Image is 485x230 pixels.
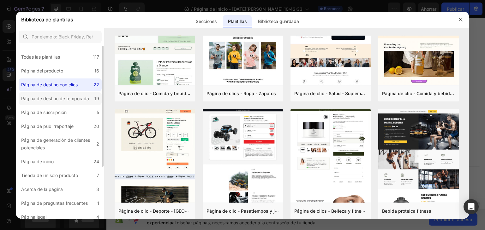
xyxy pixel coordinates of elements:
div: Abrir Intercom Messenger [464,199,479,214]
font: 1 [97,200,99,206]
font: Página de publirreportaje [21,124,74,129]
font: Página de clics - Belleza y fitness - Cosmética [294,208,393,214]
font: 7 [97,173,99,178]
font: 4 [96,214,99,220]
span: from URL or image [170,133,204,138]
font: Página del producto [21,68,63,73]
font: Bebida proteica fitness [382,208,431,214]
font: Página de destino de temporada [21,96,89,101]
font: Biblioteca guardada [258,19,299,24]
font: Página de suscripción [21,110,67,115]
font: Secciones [196,19,217,24]
font: Página de generación de clientes potenciales [21,137,90,150]
span: then drag & drop elements [213,133,260,138]
p: Any further questions? [45,60,104,68]
div: Add blank section [217,125,256,131]
font: 5 [97,110,99,115]
span: inspired by CRO experts [118,133,162,138]
font: 117 [93,54,99,60]
font: 2 [96,141,99,147]
font: 16 [94,68,99,73]
font: 3 [96,187,99,192]
div: Generate layout [171,125,204,131]
font: Página de clic - Pasatiempos y juguetes - Coche [PERSON_NAME] a control remoto [207,208,382,214]
font: Página de preguntas frecuentes [21,200,88,206]
font: Todas las plantillas [21,54,60,60]
font: Página de destino con clics [21,82,78,87]
input: Por ejemplo: Black Friday, Rebajas, etc. [19,31,102,43]
font: 24 [93,159,99,164]
font: Página de clic - Salud - Suplementos nutricionales [294,90,401,96]
font: Página de inicio [21,159,54,164]
font: Biblioteca de plantillas [21,16,73,23]
font: Acerca de la página [21,187,63,192]
font: Página de clic - Deporte - [GEOGRAPHIC_DATA] de carretera [118,208,246,214]
font: Página de clic - Comida y bebida - Kombucha [382,90,479,96]
p: How long will it take to see results? [45,1,136,9]
div: Choose templates [122,125,160,131]
font: Tienda de un solo producto [21,173,78,178]
font: 19 [94,96,99,101]
font: Página de clic - Comida y bebida - Matcha Glow Shot [118,90,232,96]
p: How does the money back guarantee work? [45,31,157,38]
font: Plantillas [228,19,247,24]
font: 20 [93,124,99,129]
font: 22 [93,82,99,87]
span: Add section [175,111,205,118]
font: Página de clics - Ropa - Zapatos [207,91,276,96]
font: Página legal [21,214,46,220]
